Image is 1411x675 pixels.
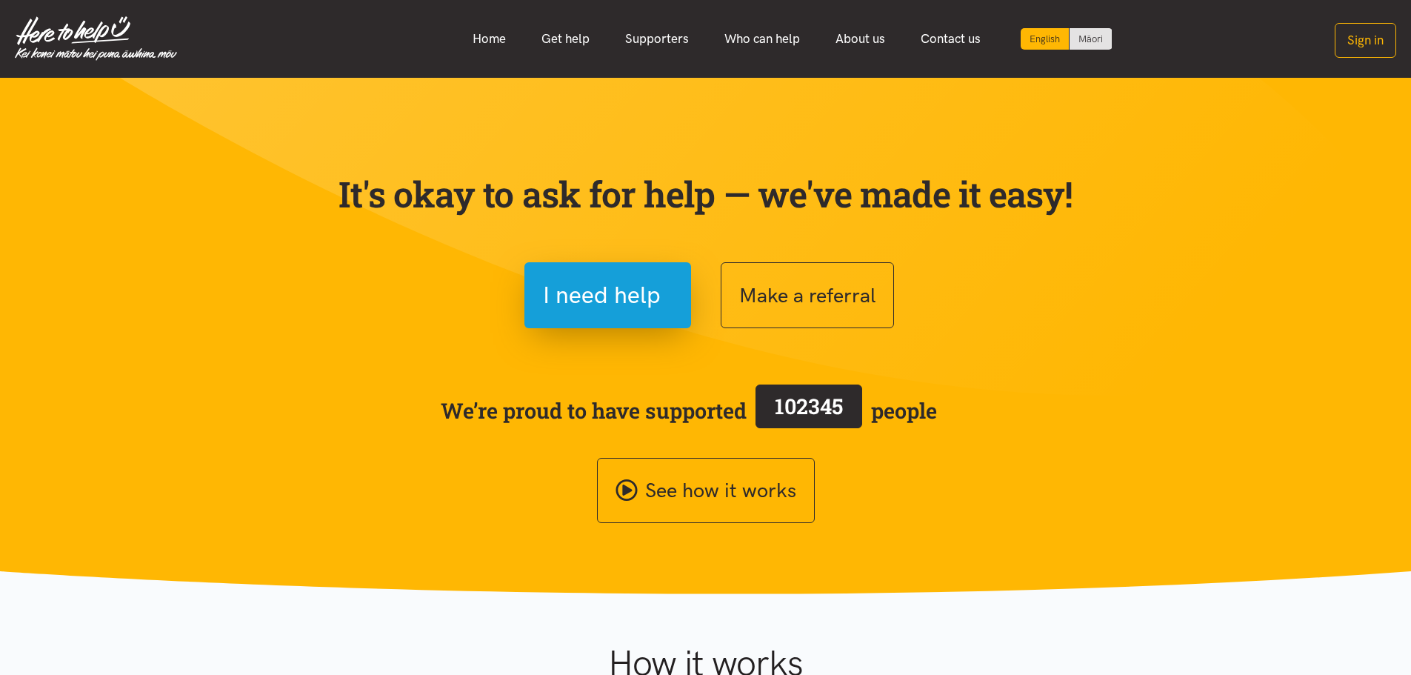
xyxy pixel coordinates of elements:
img: Home [15,16,177,61]
a: 102345 [747,382,871,439]
span: We’re proud to have supported people [441,382,937,439]
a: Home [455,23,524,55]
div: Current language [1021,28,1070,50]
a: Get help [524,23,607,55]
a: Contact us [903,23,998,55]
a: Switch to Te Reo Māori [1070,28,1112,50]
a: See how it works [597,458,815,524]
button: Sign in [1335,23,1396,58]
a: Supporters [607,23,707,55]
a: About us [818,23,903,55]
a: Who can help [707,23,818,55]
span: I need help [543,276,661,314]
span: 102345 [775,392,843,420]
button: Make a referral [721,262,894,328]
div: Language toggle [1021,28,1113,50]
p: It's okay to ask for help — we've made it easy! [336,173,1076,216]
button: I need help [524,262,691,328]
